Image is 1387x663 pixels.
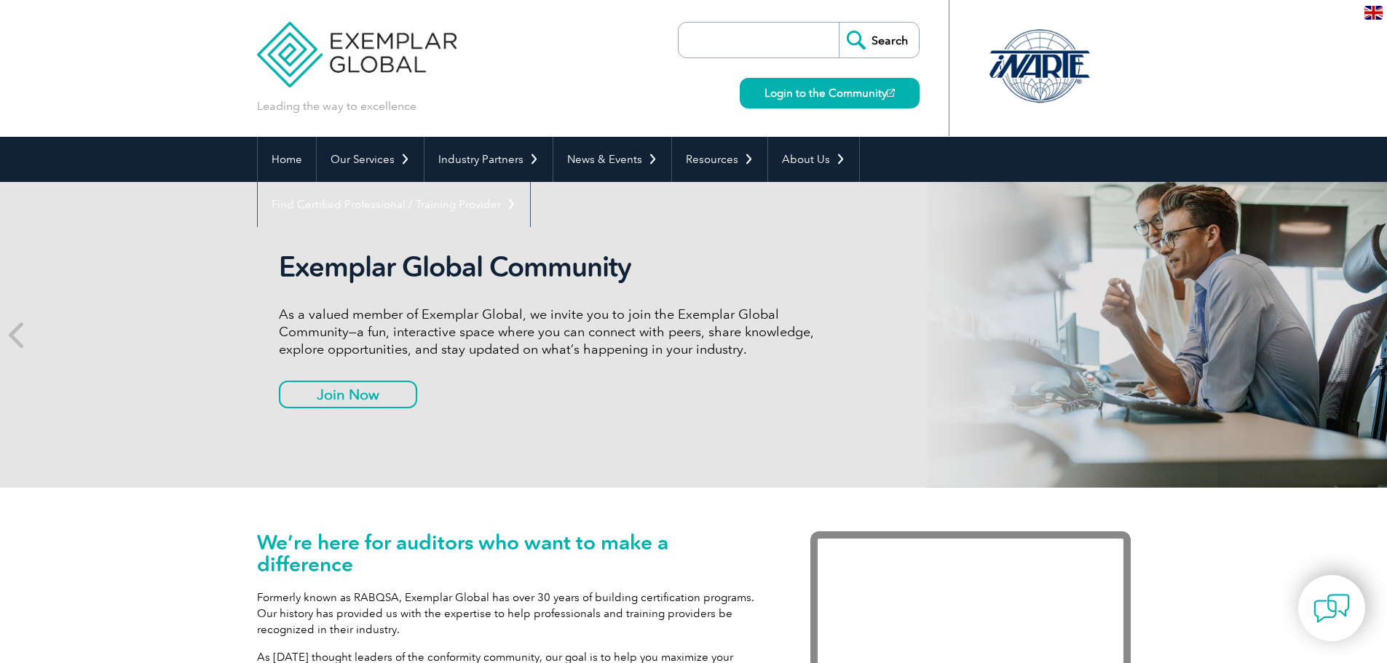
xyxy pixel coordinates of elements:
[887,89,895,97] img: open_square.png
[279,381,417,408] a: Join Now
[317,137,424,182] a: Our Services
[553,137,671,182] a: News & Events
[768,137,859,182] a: About Us
[279,250,825,284] h2: Exemplar Global Community
[257,98,416,114] p: Leading the way to excellence
[839,23,919,57] input: Search
[257,531,767,575] h1: We’re here for auditors who want to make a difference
[258,137,316,182] a: Home
[257,589,767,638] p: Formerly known as RABQSA, Exemplar Global has over 30 years of building certification programs. O...
[1364,6,1383,20] img: en
[740,78,920,108] a: Login to the Community
[279,306,825,358] p: As a valued member of Exemplar Global, we invite you to join the Exemplar Global Community—a fun,...
[258,182,530,227] a: Find Certified Professional / Training Provider
[424,137,553,182] a: Industry Partners
[672,137,767,182] a: Resources
[1313,590,1350,627] img: contact-chat.png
